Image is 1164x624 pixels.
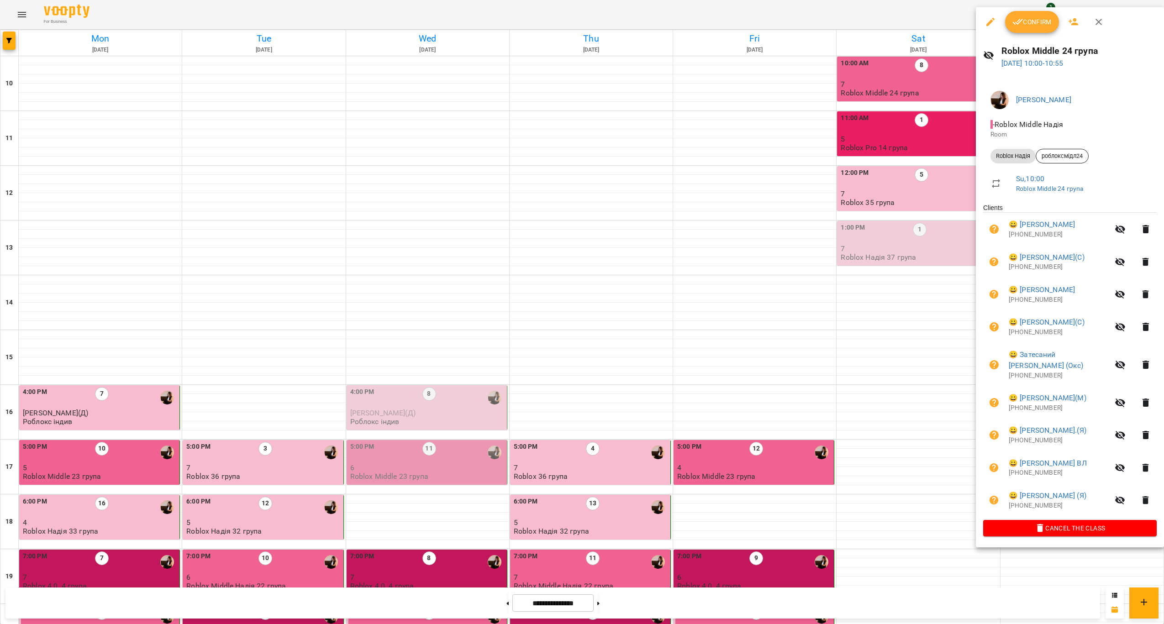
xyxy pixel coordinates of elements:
button: Unpaid. Bill the attendance? [983,218,1005,240]
p: [PHONE_NUMBER] [1009,262,1109,272]
button: Confirm [1005,11,1059,33]
p: [PHONE_NUMBER] [1009,404,1109,413]
span: - Roblox Middle Надія [990,120,1065,129]
p: [PHONE_NUMBER] [1009,501,1109,510]
a: 😀 [PERSON_NAME](С) [1009,317,1085,328]
a: 😀 [PERSON_NAME] [1009,219,1075,230]
button: Unpaid. Bill the attendance? [983,489,1005,511]
img: f1c8304d7b699b11ef2dd1d838014dff.jpg [990,91,1009,109]
p: [PHONE_NUMBER] [1009,230,1109,239]
span: Roblox Надія [990,152,1036,160]
p: Room [990,130,1149,139]
button: Unpaid. Bill the attendance? [983,354,1005,376]
a: Roblox Middle 24 група [1016,185,1083,192]
span: роблоксмідл24 [1036,152,1088,160]
a: 😀 [PERSON_NAME].(Я) [1009,425,1086,436]
span: Confirm [1012,16,1052,27]
p: [PHONE_NUMBER] [1009,295,1109,304]
a: 😀 [PERSON_NAME] ВЛ [1009,458,1087,469]
button: Cancel the class [983,520,1157,536]
div: роблоксмідл24 [1036,149,1089,163]
button: Unpaid. Bill the attendance? [983,316,1005,338]
a: [PERSON_NAME] [1016,95,1071,104]
ul: Clients [983,203,1157,520]
a: 😀 [PERSON_NAME](С) [1009,252,1085,263]
p: [PHONE_NUMBER] [1009,436,1109,445]
a: 😀 [PERSON_NAME](М) [1009,393,1086,404]
button: Unpaid. Bill the attendance? [983,251,1005,273]
button: Unpaid. Bill the attendance? [983,392,1005,414]
a: 😀 [PERSON_NAME] (Я) [1009,490,1086,501]
a: Su , 10:00 [1016,174,1044,183]
p: [PHONE_NUMBER] [1009,371,1109,380]
h6: Roblox Middle 24 група [1001,44,1157,58]
span: Cancel the class [990,523,1149,534]
button: Unpaid. Bill the attendance? [983,424,1005,446]
p: [PHONE_NUMBER] [1009,328,1109,337]
button: Unpaid. Bill the attendance? [983,283,1005,305]
a: 😀 [PERSON_NAME] [1009,284,1075,295]
a: [DATE] 10:00-10:55 [1001,59,1064,68]
p: [PHONE_NUMBER] [1009,468,1109,477]
a: 😀 Затесаний [PERSON_NAME] (Окс) [1009,349,1109,371]
button: Unpaid. Bill the attendance? [983,457,1005,479]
